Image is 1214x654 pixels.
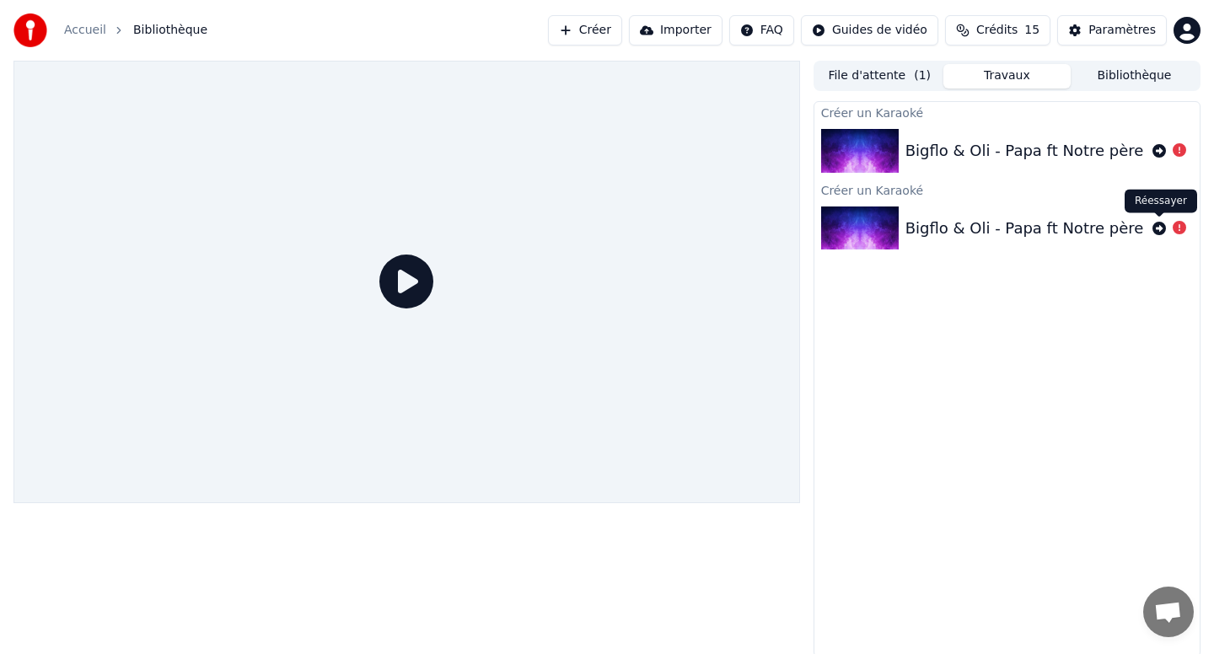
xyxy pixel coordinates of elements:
nav: breadcrumb [64,22,207,39]
button: Crédits15 [945,15,1050,46]
button: Guides de vidéo [801,15,938,46]
img: youka [13,13,47,47]
a: Ouvrir le chat [1143,587,1194,637]
span: Bibliothèque [133,22,207,39]
button: FAQ [729,15,794,46]
button: Bibliothèque [1071,64,1198,88]
div: Créer un Karaoké [814,180,1200,200]
button: File d'attente [816,64,943,88]
button: Importer [629,15,722,46]
div: Bigflo & Oli - Papa ft Notre père Fabian [905,217,1198,240]
span: Crédits [976,22,1018,39]
div: Paramètres [1088,22,1156,39]
a: Accueil [64,22,106,39]
button: Travaux [943,64,1071,88]
span: ( 1 ) [914,67,931,84]
button: Créer [548,15,622,46]
span: 15 [1024,22,1039,39]
div: Réessayer [1125,190,1197,213]
div: Créer un Karaoké [814,102,1200,122]
div: Bigflo & Oli - Papa ft Notre père Fabian [905,139,1198,163]
button: Paramètres [1057,15,1167,46]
